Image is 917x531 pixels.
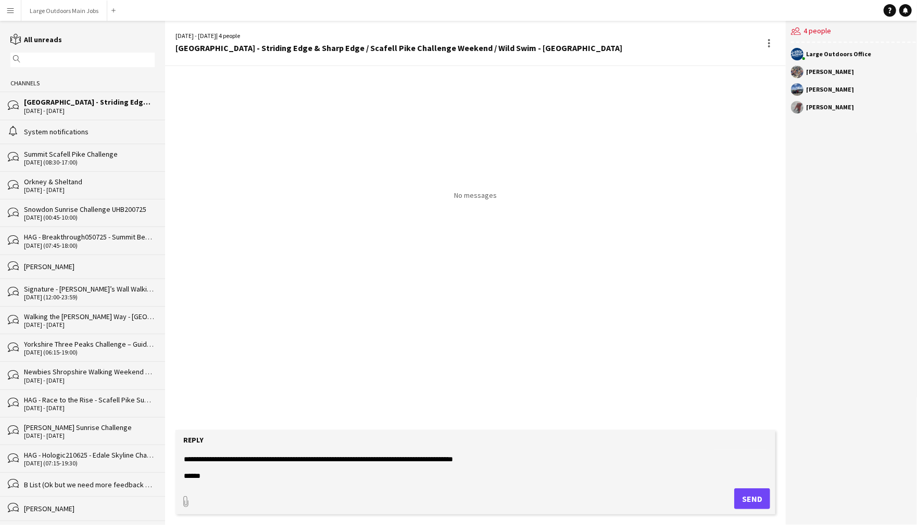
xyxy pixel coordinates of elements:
button: Large Outdoors Main Jobs [21,1,107,21]
div: [DATE] - [DATE] [24,432,155,439]
div: [DATE] - [DATE] [24,404,155,412]
div: [DATE] (07:45-18:00) [24,242,155,249]
div: Walking the [PERSON_NAME] Way - [GEOGRAPHIC_DATA] [24,312,155,321]
div: Large Outdoors Office [806,51,871,57]
div: [DATE] (08:30-17:00) [24,159,155,166]
div: [PERSON_NAME] Sunrise Challenge [24,423,155,432]
div: HAG - Hologic210625 - Edale Skyline Challenge [24,450,155,460]
div: [DATE] - [DATE] [24,321,155,328]
div: [DATE] - [DATE] [24,186,155,194]
div: HAG - Race to the Rise - Scafell Pike Sunrise Challenge [24,395,155,404]
div: [DATE] (00:45-10:00) [24,214,155,221]
div: [DATE] (06:15-19:00) [24,349,155,356]
div: [PERSON_NAME] [24,504,155,513]
a: All unreads [10,35,62,44]
div: [PERSON_NAME] [806,86,854,93]
label: Reply [183,435,204,445]
div: [PERSON_NAME] [24,262,155,271]
div: Summit Scafell Pike Challenge [24,149,155,159]
div: System notifications [24,127,155,136]
div: 4 people [791,21,916,43]
div: [GEOGRAPHIC_DATA] - Striding Edge & Sharp Edge / Scafell Pike Challenge Weekend / Wild Swim - [GE... [175,43,622,53]
button: Send [734,488,770,509]
div: [DATE] - [DATE] [24,107,155,115]
div: Orkney & Sheltand [24,177,155,186]
div: Newbies Shropshire Walking Weekend – [GEOGRAPHIC_DATA] [24,367,155,376]
div: [DATE] - [DATE] | 4 people [175,31,622,41]
div: [DATE] - [DATE] [24,377,155,384]
div: [DATE] (07:15-19:30) [24,460,155,467]
div: [GEOGRAPHIC_DATA] - Striding Edge & Sharp Edge / Scafell Pike Challenge Weekend / Wild Swim - [GE... [24,97,155,107]
div: [DATE] (12:00-23:59) [24,294,155,301]
div: [PERSON_NAME] [806,104,854,110]
div: Yorkshire Three Peaks Challenge – Guided Day Walk [24,339,155,349]
p: No messages [454,191,497,200]
div: Snowdon Sunrise Challenge UHB200725 [24,205,155,214]
div: B List (Ok but we need more feedback about them) [24,480,155,489]
div: HAG - Breakthrough050725 - Summit Ben Nevis Challenge [24,232,155,242]
div: [PERSON_NAME] [806,69,854,75]
div: Signature - [PERSON_NAME]’s Wall Walking Weekend [24,284,155,294]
